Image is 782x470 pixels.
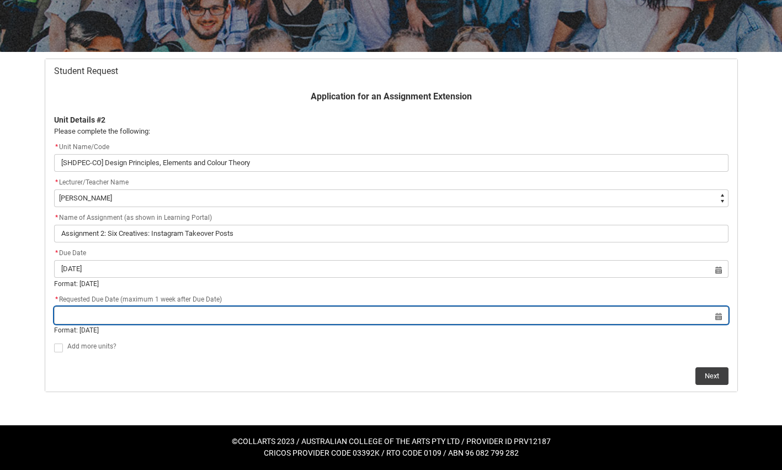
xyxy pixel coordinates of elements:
span: Name of Assignment (as shown in Learning Portal) [54,214,212,221]
abbr: required [55,178,58,186]
abbr: required [55,295,58,303]
span: Add more units? [67,342,116,350]
div: Format: [DATE] [54,279,728,289]
abbr: required [55,143,58,151]
span: Due Date [54,249,86,257]
abbr: required [55,249,58,257]
span: Student Request [54,66,118,77]
span: Unit Name/Code [54,143,109,151]
p: Please complete the following: [54,126,728,137]
b: Application for an Assignment Extension [311,91,472,102]
b: Unit Details #2 [54,115,105,124]
abbr: required [55,214,58,221]
button: Next [695,367,728,385]
article: Redu_Student_Request flow [45,59,738,392]
span: Lecturer/Teacher Name [59,178,129,186]
span: Requested Due Date (maximum 1 week after Due Date) [54,295,222,303]
div: Format: [DATE] [54,325,728,335]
